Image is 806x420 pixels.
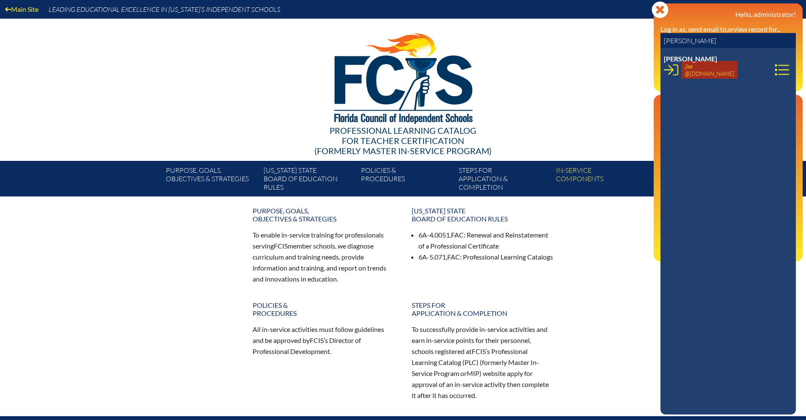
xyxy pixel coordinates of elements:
[447,253,460,261] span: FAC
[162,164,260,196] a: Purpose, goals,objectives & strategies
[660,25,781,33] label: Log in as, send email to, view record for...
[412,324,554,401] p: To successfully provide in-service activities and earn in-service points for their personnel, sch...
[253,324,395,357] p: All in-service activities must follow guidelines and be approved by ’s Director of Professional D...
[472,347,486,355] span: FCIS
[657,131,692,158] a: Email passwordEmail &password
[657,68,694,80] a: User infoReports
[342,135,464,146] span: for Teacher Certification
[253,229,395,284] p: To enable in-service training for professionals serving member schools, we diagnose curriculum an...
[260,164,358,196] a: [US_STATE] StateBoard of Education rules
[407,203,559,226] a: [US_STATE] StateBoard of Education rules
[358,164,455,196] a: Policies &Procedures
[728,25,734,33] i: or
[451,231,464,239] span: FAC
[553,164,650,196] a: In-servicecomponents
[407,298,559,321] a: Steps forapplication & completion
[657,177,791,204] a: Director of Professional Development [US_STATE] Council of Independent Schools since [DATE]
[316,19,490,134] img: FCISlogo221.eps
[465,358,476,366] span: PLC
[418,229,554,251] li: 6A-4.0051, : Renewal and Reinstatement of a Professional Certificate
[248,298,400,321] a: Policies &Procedures
[682,61,737,79] a: jlee@[DOMAIN_NAME]
[248,203,400,226] a: Purpose, goals,objectives & strategies
[160,125,647,156] div: Professional Learning Catalog (formerly Master In-service Program)
[657,53,722,65] a: User infoEE Control Panel
[310,336,324,344] span: FCIS
[789,248,796,254] svg: Log out
[652,1,668,18] svg: Close
[274,242,288,250] span: FCIS
[467,369,479,377] span: MIP
[2,3,42,15] a: Main Site
[418,251,554,262] li: 6A-5.071, : Professional Learning Catalogs
[664,55,717,63] span: [PERSON_NAME]
[660,10,796,18] h3: Hello, administrator!
[455,164,553,196] a: Steps forapplication & completion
